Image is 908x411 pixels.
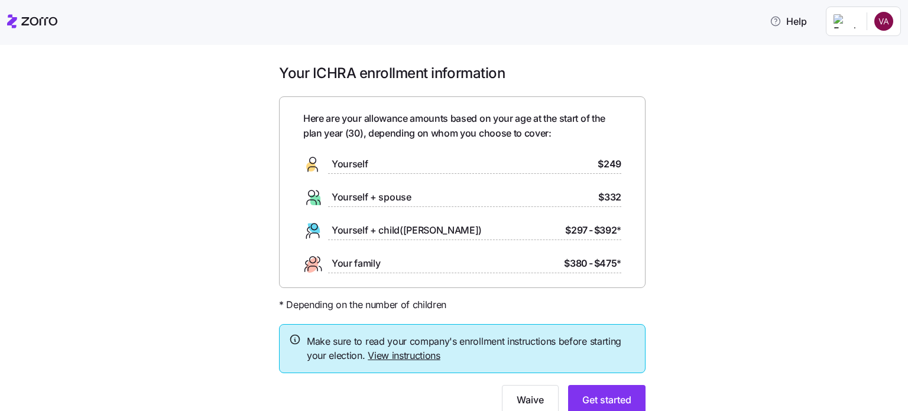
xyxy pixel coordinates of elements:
[589,256,593,271] span: -
[279,64,646,82] h1: Your ICHRA enrollment information
[874,12,893,31] img: 6ae4a8c791105c2698f3113eb1fedcf7
[332,157,368,171] span: Yourself
[565,223,588,238] span: $297
[598,157,621,171] span: $249
[589,223,593,238] span: -
[303,111,621,141] span: Here are your allowance amounts based on your age at the start of the plan year ( 30 ), depending...
[332,223,482,238] span: Yourself + child([PERSON_NAME])
[598,190,621,205] span: $332
[332,190,411,205] span: Yourself + spouse
[564,256,588,271] span: $380
[582,393,631,407] span: Get started
[307,334,635,364] span: Make sure to read your company's enrollment instructions before starting your election.
[760,9,816,33] button: Help
[279,297,446,312] span: * Depending on the number of children
[594,256,621,271] span: $475
[834,14,857,28] img: Employer logo
[517,393,544,407] span: Waive
[332,256,380,271] span: Your family
[594,223,621,238] span: $392
[770,14,807,28] span: Help
[368,349,440,361] a: View instructions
